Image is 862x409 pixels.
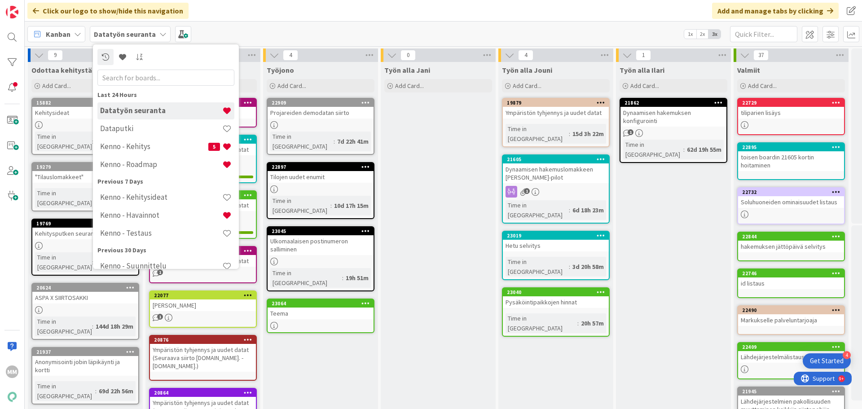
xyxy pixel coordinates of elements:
[684,30,696,39] span: 1x
[737,305,845,335] a: 22490Markukselle palveluntarjoaja
[506,124,569,144] div: Time in [GEOGRAPHIC_DATA]
[570,205,606,215] div: 6d 18h 23m
[712,3,839,19] div: Add and manage tabs by clicking
[738,343,844,363] div: 22409Lähdejärjestelmälistaus
[737,187,845,224] a: 22732Soluhuoneiden ominaisuudet listaus
[503,288,609,308] div: 23040Pysäköintipaikkojen hinnat
[31,162,139,211] a: 19279"Tilauslomakkeet"Time in [GEOGRAPHIC_DATA]:187d 22h 4m
[35,381,95,401] div: Time in [GEOGRAPHIC_DATA]
[738,143,844,171] div: 22895toisen boardin 21605 kortin hoitaminen
[267,226,374,291] a: 23045Ulkomaalaisen postinumeron salliminenTime in [GEOGRAPHIC_DATA]:19h 51m
[36,285,138,291] div: 20624
[150,389,256,397] div: 20864
[503,240,609,251] div: Hetu selvitys
[32,163,138,183] div: 19279"Tilauslomakkeet"
[738,143,844,151] div: 22895
[32,292,138,303] div: ASPA X SIIRTOSAKKI
[730,26,797,42] input: Quick Filter...
[742,270,844,277] div: 22746
[268,299,374,319] div: 23064Teema
[507,156,609,163] div: 21605
[334,136,335,146] span: :
[268,308,374,319] div: Teema
[35,317,92,336] div: Time in [GEOGRAPHIC_DATA]
[738,233,844,241] div: 22844
[32,220,138,239] div: 19769Kehitysputken seurantakortti
[742,307,844,313] div: 22490
[708,30,721,39] span: 3x
[93,321,136,331] div: 144d 18h 29m
[149,335,257,381] a: 20876Ympäristön tyhjennys ja uudet datat (Seuraava siirto [DOMAIN_NAME]. - [DOMAIN_NAME].)
[628,129,633,135] span: 1
[35,132,92,151] div: Time in [GEOGRAPHIC_DATA]
[636,50,651,61] span: 1
[335,136,371,146] div: 7d 22h 41m
[150,291,256,311] div: 22077[PERSON_NAME]
[92,257,93,267] span: :
[502,98,610,147] a: 19879Ympäristön tyhjennys ja uudet datatTime in [GEOGRAPHIC_DATA]:15d 3h 22m
[738,196,844,208] div: Soluhuoneiden ominaisuudet listaus
[507,289,609,295] div: 23040
[742,388,844,395] div: 21945
[513,82,541,90] span: Add Card...
[268,163,374,183] div: 22897Tilojen uudet enumit
[42,82,71,90] span: Add Card...
[503,232,609,240] div: 23019
[6,391,18,403] img: avatar
[742,144,844,150] div: 22895
[503,288,609,296] div: 23040
[400,50,416,61] span: 0
[270,132,334,151] div: Time in [GEOGRAPHIC_DATA]
[738,151,844,171] div: toisen boardin 21605 kortin hoitaminen
[620,107,726,127] div: Dynaamisen hakemuksen konfigurointi
[685,145,724,154] div: 62d 19h 55m
[524,188,530,194] span: 1
[843,351,851,359] div: 4
[506,313,577,333] div: Time in [GEOGRAPHIC_DATA]
[32,284,138,292] div: 20624
[31,283,139,340] a: 20624ASPA X SIIRTOSAKKITime in [GEOGRAPHIC_DATA]:144d 18h 29m
[507,100,609,106] div: 19879
[32,99,138,107] div: 15882
[100,142,208,151] h4: Kenno - Kehitys
[32,348,138,376] div: 21937Anonymisointi jobin läpikäynti ja kortti
[384,66,430,75] span: Työn alla Jani
[268,235,374,255] div: Ulkomaalaisen postinumeron salliminen
[506,257,569,277] div: Time in [GEOGRAPHIC_DATA]
[95,386,97,396] span: :
[738,99,844,119] div: 22729tiliparien lisäys
[100,193,222,202] h4: Kenno - Kehitysideat
[506,200,569,220] div: Time in [GEOGRAPHIC_DATA]
[272,300,374,307] div: 23064
[36,164,138,170] div: 19279
[503,163,609,183] div: Dynaamisen hakemuslomakkeen [PERSON_NAME]-pilot
[738,188,844,208] div: 22732Soluhuoneiden ominaisuudet listaus
[157,314,163,320] span: 1
[738,269,844,277] div: 22746
[267,162,374,219] a: 22897Tilojen uudet enumitTime in [GEOGRAPHIC_DATA]:10d 17h 15m
[267,299,374,333] a: 23064Teema
[738,277,844,289] div: id listaus
[620,66,664,75] span: Työn alla Ilari
[31,347,139,405] a: 21937Anonymisointi jobin läpikäynti ja korttiTime in [GEOGRAPHIC_DATA]:69d 22h 56m
[737,98,845,135] a: 22729tiliparien lisäys
[742,344,844,350] div: 22409
[36,220,138,227] div: 19769
[31,66,92,75] span: Odottaa kehitystä
[620,99,726,127] div: 21862Dynaamisen hakemuksen konfigurointi
[753,50,769,61] span: 37
[283,50,298,61] span: 4
[620,99,726,107] div: 21862
[268,171,374,183] div: Tilojen uudet enumit
[810,356,844,365] div: Get Started
[32,228,138,239] div: Kehitysputken seurantakortti
[150,291,256,299] div: 22077
[625,100,726,106] div: 21862
[742,233,844,240] div: 22844
[268,163,374,171] div: 22897
[35,188,95,208] div: Time in [GEOGRAPHIC_DATA]
[268,99,374,107] div: 22909
[97,246,234,255] div: Previous 30 Days
[579,318,606,328] div: 20h 57m
[332,201,371,211] div: 10d 17h 15m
